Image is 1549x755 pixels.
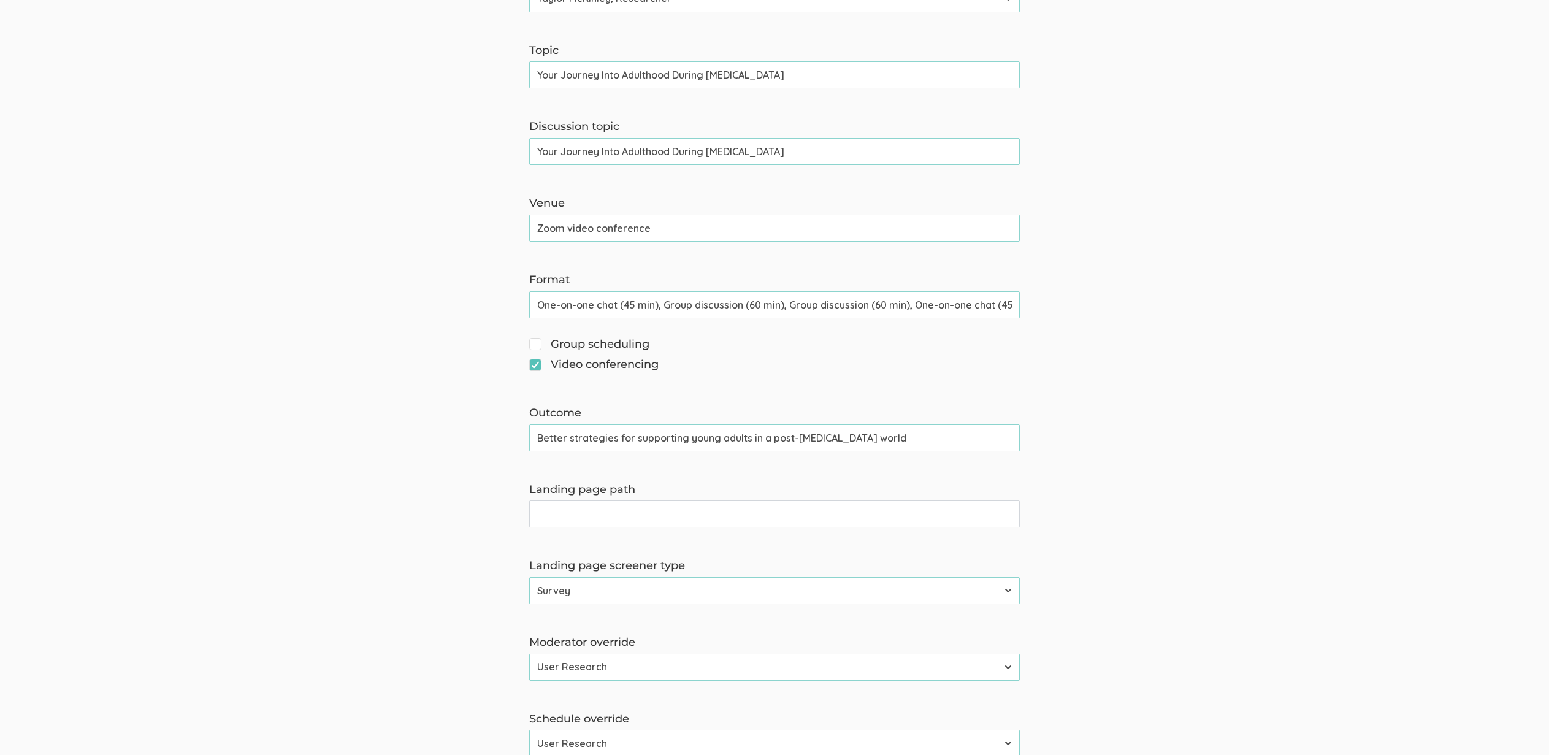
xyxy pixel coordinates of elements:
iframe: Chat Widget [1488,696,1549,755]
span: Group scheduling [529,337,649,353]
label: Landing page path [529,482,1020,498]
label: Format [529,272,1020,288]
label: Moderator override [529,635,1020,651]
label: Outcome [529,405,1020,421]
label: Venue [529,196,1020,212]
label: Topic [529,43,1020,59]
label: Landing page screener type [529,558,1020,574]
span: Video conferencing [529,357,659,373]
label: Discussion topic [529,119,1020,135]
label: Schedule override [529,711,1020,727]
